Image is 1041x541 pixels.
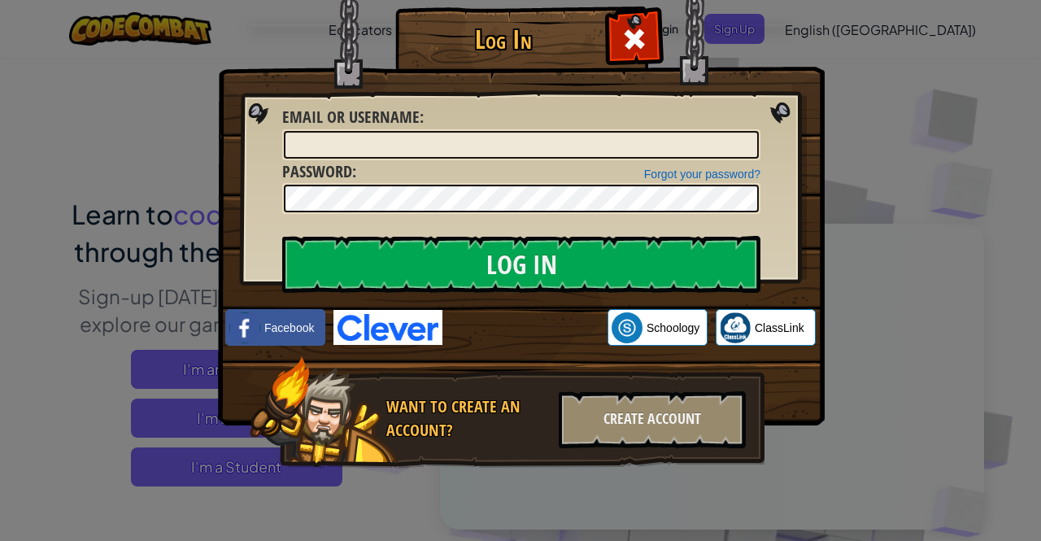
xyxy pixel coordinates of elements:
[282,160,352,182] span: Password
[442,310,608,346] iframe: Sign in with Google Button
[333,310,442,345] img: clever-logo-blue.png
[282,236,760,293] input: Log In
[612,312,642,343] img: schoology.png
[755,320,804,336] span: ClassLink
[264,320,314,336] span: Facebook
[282,106,420,128] span: Email or Username
[282,160,356,184] label: :
[720,312,751,343] img: classlink-logo-small.png
[559,391,746,448] div: Create Account
[647,320,699,336] span: Schoology
[399,25,607,54] h1: Log In
[229,312,260,343] img: facebook_small.png
[282,106,424,129] label: :
[386,395,549,442] div: Want to create an account?
[644,168,760,181] a: Forgot your password?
